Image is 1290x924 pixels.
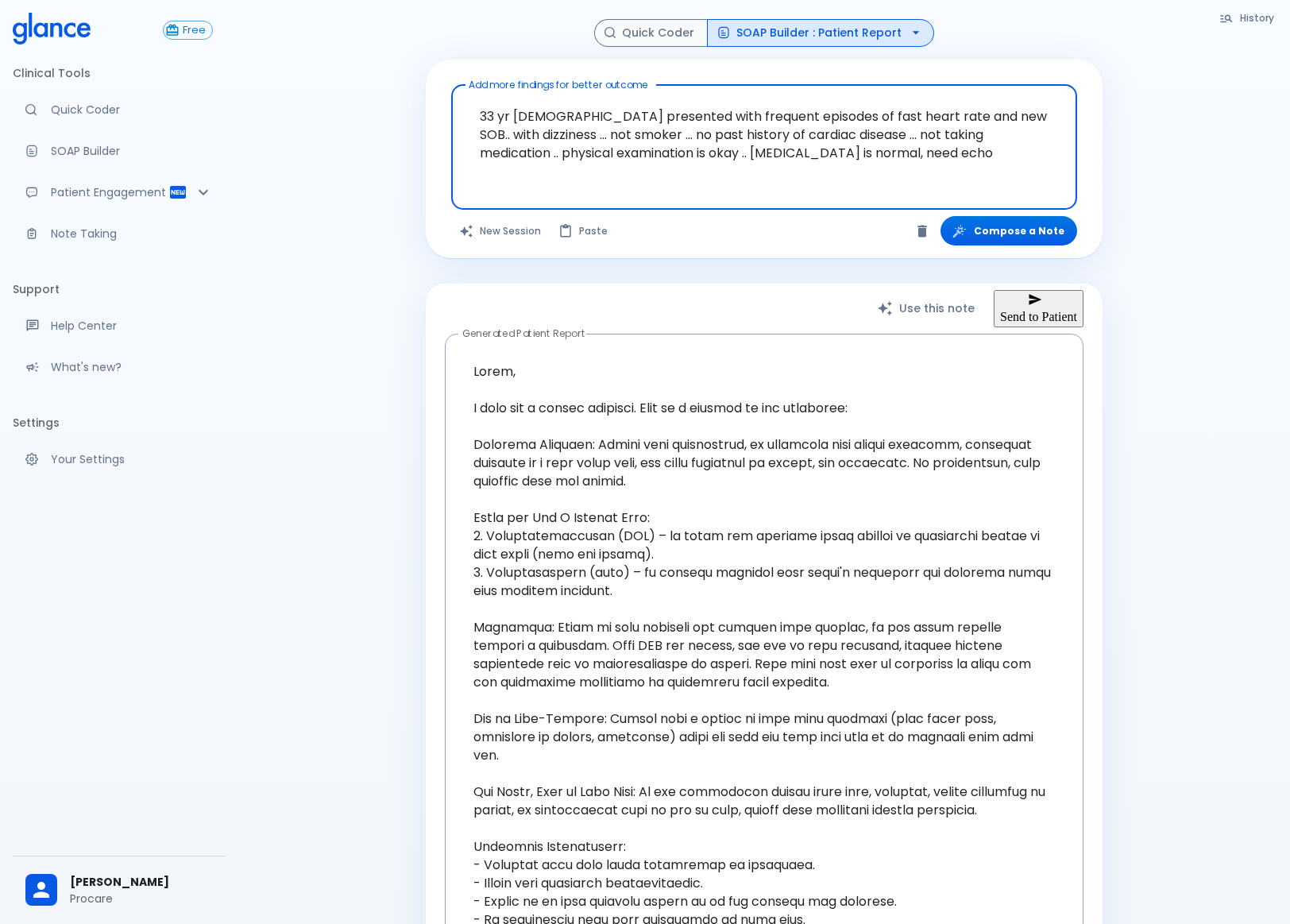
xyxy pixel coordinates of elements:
a: Docugen: Compose a clinical documentation in seconds [13,133,226,168]
div: Patient Reports & Referrals [13,175,226,210]
a: Click to view or change your subscription [163,21,226,40]
button: Free [163,21,213,40]
p: Procare [70,891,213,907]
p: SOAP Builder [51,143,213,159]
span: [PERSON_NAME] [70,874,213,891]
span: Free [176,25,212,37]
button: Send to Patient [994,290,1083,327]
button: Clear [910,219,934,243]
li: Support [13,270,226,308]
p: Help Center [51,318,213,334]
p: Patient Engagement [51,184,168,200]
button: Use this note [861,290,994,327]
li: Clinical Tools [13,54,226,92]
li: Settings [13,404,226,442]
p: Your Settings [51,451,213,467]
a: Moramiz: Find ICD10AM codes instantly [13,92,226,127]
button: Quick Coder [594,19,708,47]
a: Get help from our support team [13,308,226,343]
div: Recent updates and feature releases [13,350,226,385]
div: [PERSON_NAME]Procare [13,863,226,918]
button: History [1211,6,1284,29]
button: Paste from clipboard [550,216,617,245]
a: Advanced note-taking [13,216,226,251]
p: Note Taking [51,226,213,242]
a: Manage your settings [13,442,226,477]
button: Compose a Note [940,216,1077,245]
button: SOAP Builder : Patient Report [707,19,934,47]
p: Quick Coder [51,102,213,118]
textarea: 33 yr [DEMOGRAPHIC_DATA] presented with frequent episodes of fast heart rate and new SOB.. with d... [462,91,1066,178]
p: What's new? [51,359,213,375]
button: Clears all inputs and results. [451,216,550,245]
